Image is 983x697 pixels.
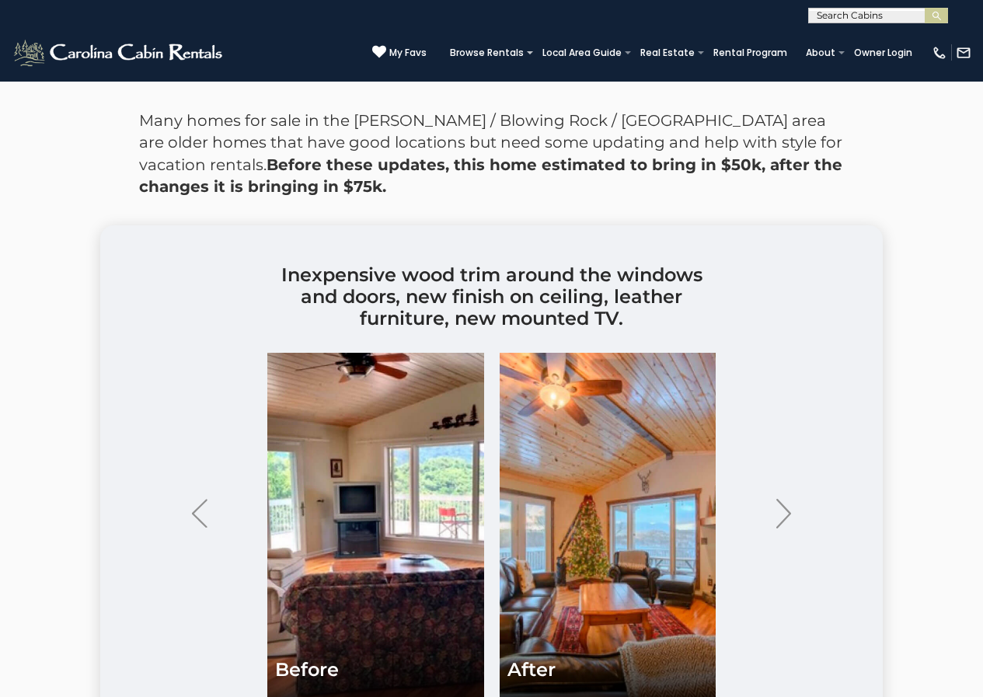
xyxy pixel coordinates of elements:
[846,42,920,64] a: Owner Login
[12,37,227,68] img: White-1-2.png
[776,499,792,528] img: arrow
[192,499,207,528] img: arrow
[139,155,842,197] strong: Before these updates, this home estimated to bring in $50k, after the changes it is bringing in $...
[275,659,339,681] p: Before
[758,479,809,549] button: Next
[139,110,843,198] p: Many homes for sale in the [PERSON_NAME] / Blowing Rock / [GEOGRAPHIC_DATA] area are older homes ...
[174,479,225,549] button: Previous
[932,45,947,61] img: phone-regular-white.png
[442,42,532,64] a: Browse Rentals
[706,42,795,64] a: Rental Program
[956,45,971,61] img: mail-regular-white.png
[798,42,843,64] a: About
[633,42,702,64] a: Real Estate
[389,46,427,60] span: My Favs
[267,264,716,329] h3: Inexpensive wood trim around the windows and doors, new finish on ceiling, leather furniture, new...
[507,659,556,681] p: After
[535,42,629,64] a: Local Area Guide
[372,45,427,61] a: My Favs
